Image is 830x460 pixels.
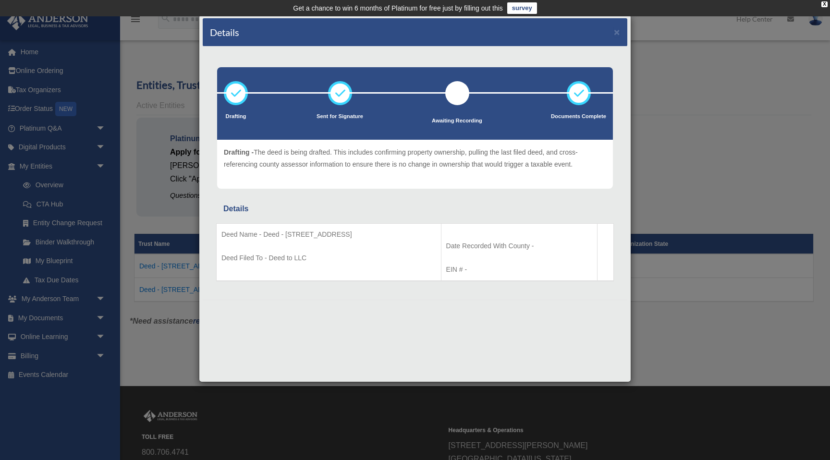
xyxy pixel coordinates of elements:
div: close [821,1,828,7]
a: survey [507,2,537,14]
span: Drafting - [224,148,254,156]
p: Drafting [224,112,248,121]
button: × [614,27,620,37]
p: The deed is being drafted. This includes confirming property ownership, pulling the last filed de... [224,146,606,170]
p: Sent for Signature [317,112,363,121]
div: Get a chance to win 6 months of Platinum for free just by filling out this [293,2,503,14]
h4: Details [210,25,239,39]
p: Deed Name - Deed - [STREET_ADDRESS] [221,229,436,241]
p: Awaiting Recording [432,116,482,126]
p: Deed Filed To - Deed to LLC [221,252,436,264]
p: Documents Complete [551,112,606,121]
div: Details [223,202,607,216]
p: Date Recorded With County - [446,240,593,252]
p: EIN # - [446,264,593,276]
